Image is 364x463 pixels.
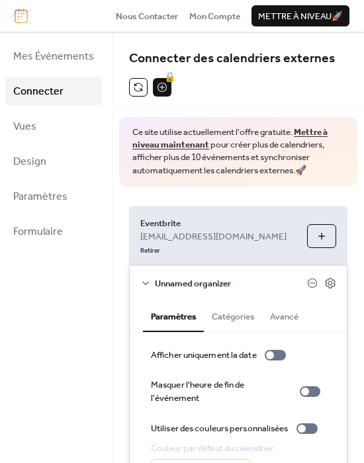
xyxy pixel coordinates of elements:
[251,5,349,26] button: Mettre à niveau🚀
[132,124,328,153] a: Mettre à niveau maintenant
[155,277,307,290] span: Unnamed organizer
[132,126,344,177] span: Ce site utilise actuellement l'offre gratuite. pour créer plus de calendriers, afficher plus de 1...
[116,10,178,23] span: Nous Contacter
[151,378,292,405] div: Masquer l'heure de fin de l'événement
[5,77,102,105] a: Connecter
[13,81,64,102] span: Connecter
[140,247,160,256] span: Retirer
[5,112,102,140] a: Vues
[13,222,63,242] span: Formulaire
[13,116,36,137] span: Vues
[15,9,28,23] img: logo
[151,349,257,362] div: Afficher uniquement la date
[13,46,94,67] span: Mes Événements
[13,151,46,172] span: Design
[129,46,335,71] span: Connecter des calendriers externes
[189,9,240,22] a: Mon Compte
[5,42,102,70] a: Mes Événements
[262,300,306,330] button: Avancé
[13,187,68,207] span: Paramètres
[116,9,178,22] a: Nous Contacter
[140,230,287,243] span: [EMAIL_ADDRESS][DOMAIN_NAME]
[204,300,262,330] button: Catégories
[5,147,102,175] a: Design
[189,10,240,23] span: Mon Compte
[140,217,296,230] span: Eventbrite
[5,182,102,210] a: Paramètres
[151,422,289,435] div: Utiliser des couleurs personnalisées
[151,442,274,455] div: Couleur par défaut du calendrier
[5,217,102,245] a: Formulaire
[258,10,343,23] span: Mettre à niveau 🚀
[143,300,204,331] button: Paramètres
